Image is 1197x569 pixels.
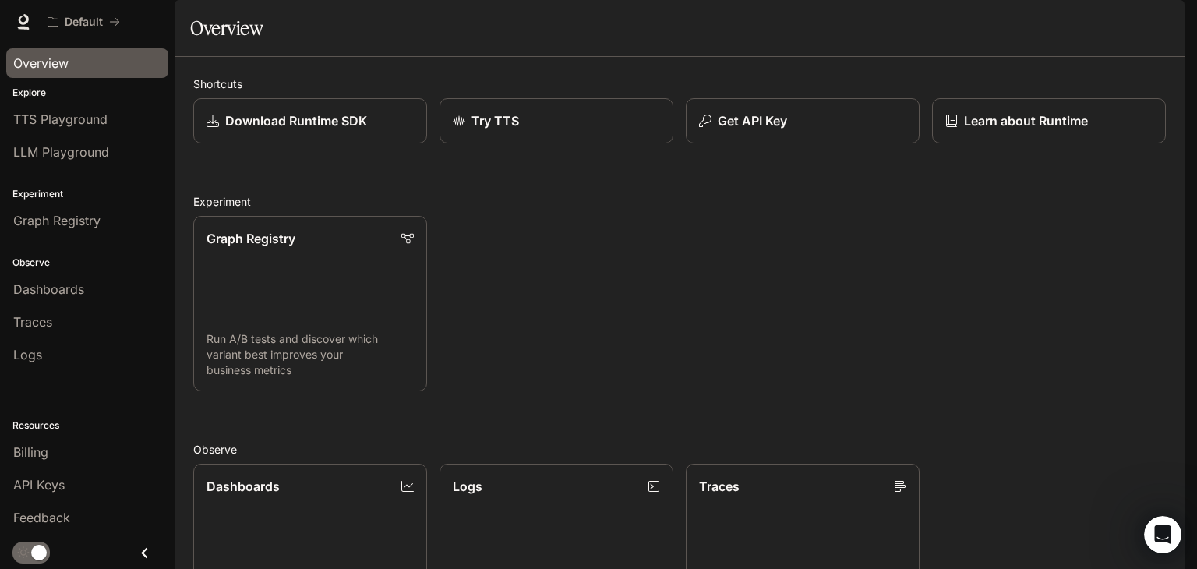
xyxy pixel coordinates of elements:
iframe: Intercom live chat [1144,516,1181,553]
h1: Overview [190,12,263,44]
p: Graph Registry [207,229,295,248]
p: Traces [699,477,740,496]
button: Get API Key [686,98,920,143]
p: Default [65,16,103,29]
p: Download Runtime SDK [225,111,367,130]
h2: Observe [193,441,1166,458]
h2: Shortcuts [193,76,1166,92]
h2: Experiment [193,193,1166,210]
a: Download Runtime SDK [193,98,427,143]
a: Graph RegistryRun A/B tests and discover which variant best improves your business metrics [193,216,427,391]
button: All workspaces [41,6,127,37]
a: Try TTS [440,98,673,143]
p: Run A/B tests and discover which variant best improves your business metrics [207,331,414,378]
p: Learn about Runtime [964,111,1088,130]
p: Dashboards [207,477,280,496]
p: Logs [453,477,482,496]
a: Learn about Runtime [932,98,1166,143]
p: Get API Key [718,111,787,130]
p: Try TTS [471,111,519,130]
